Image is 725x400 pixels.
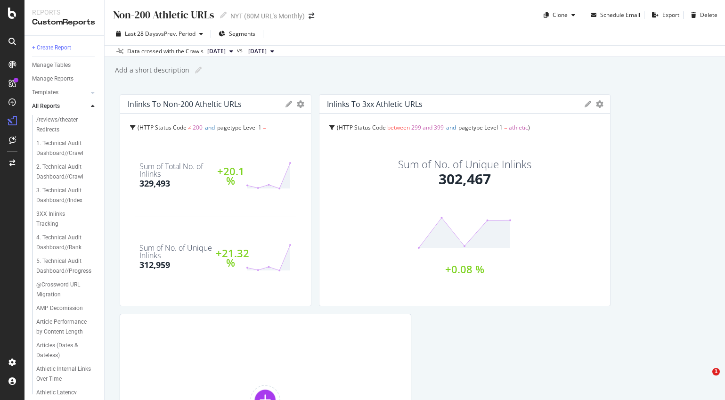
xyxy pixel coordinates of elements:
div: +0.08 % [445,264,484,274]
span: HTTP Status Code [339,123,386,131]
div: Inlinks to 3xx Athletic URLs [327,99,423,109]
span: Segments [229,30,255,38]
a: 4. Technical Audit Dashboard//Rank [36,233,98,253]
button: Last 28 DaysvsPrev. Period [112,26,207,41]
div: /reviews/theater Redirects [36,115,90,135]
a: /reviews/theater Redirects [36,115,98,135]
div: Data crossed with the Crawls [127,47,204,56]
span: and [446,123,456,131]
button: Delete [687,8,717,23]
button: [DATE] [244,46,278,57]
a: @Crossword URL Migration [36,280,98,300]
button: Segments [215,26,259,41]
div: @Crossword URL Migration [36,280,90,300]
span: pagetype Level 1 [217,123,261,131]
div: 329,493 [139,178,170,190]
button: [DATE] [204,46,237,57]
i: Edit report name [220,12,227,18]
div: arrow-right-arrow-left [309,13,314,19]
a: Article Performance by Content Length [36,317,98,337]
button: Clone [540,8,579,23]
span: athletic [509,123,528,131]
span: = [504,123,507,131]
a: 3XX Inlinks Tracking [36,209,98,229]
a: 1. Technical Audit Dashboard//Crawl [36,139,98,158]
span: = [263,123,266,131]
div: Sum of Total No. of Inlinks [139,163,215,178]
a: Templates [32,88,88,98]
div: Inlinks to 3xx Athletic URLsgeargearHTTP Status Code between 299 and 399andpagetype Level 1 = ath... [319,94,611,306]
span: HTTP Status Code [139,123,187,131]
div: Sum of No. of Unique Inlinks [139,244,215,259]
div: Manage Reports [32,74,73,84]
span: between [387,123,410,131]
div: AMP Decomission [36,303,83,313]
div: Articles (Dates & Dateless) [36,341,90,360]
div: 4. Technical Audit Dashboard//Rank [36,233,92,253]
span: vs [237,46,244,55]
div: +21.32 % [216,248,246,267]
div: 312,959 [139,259,170,271]
a: All Reports [32,101,88,111]
span: vs Prev. Period [158,30,196,38]
div: Manage Tables [32,60,71,70]
span: 299 and 399 [411,123,444,131]
button: Export [648,8,679,23]
span: pagetype Level 1 [458,123,503,131]
div: gear [596,101,603,107]
div: Sum of No. of Unique Inlinks [398,159,531,169]
div: CustomReports [32,17,97,28]
div: Reports [32,8,97,17]
div: Delete [700,11,717,19]
span: ≠ [188,123,191,131]
a: Manage Reports [32,74,98,84]
span: 2025 Aug. 25th [248,47,267,56]
div: All Reports [32,101,60,111]
div: 1. Technical Audit Dashboard//Crawl [36,139,92,158]
span: 1 [712,368,720,376]
div: Clone [553,11,568,19]
div: 302,467 [439,169,491,189]
a: 5. Technical Audit Dashboard//Progress [36,256,98,276]
span: 2025 Sep. 24th [207,47,226,56]
i: Edit report name [195,67,202,73]
div: Inlinks to non-200 Atheltic URLsgeargearHTTP Status Code ≠ 200andpagetype Level 1 = Sum of Total ... [120,94,311,306]
div: Add a short description [114,65,189,75]
div: NYT (80M URL's Monthly) [230,11,305,21]
div: Non-200 Athletic URLs [112,8,214,22]
div: gear [297,101,304,107]
a: AMP Decomission [36,303,98,313]
span: 200 [193,123,203,131]
div: +20.1 % [216,166,246,185]
button: Schedule Email [587,8,640,23]
div: 5. Technical Audit Dashboard//Progress [36,256,92,276]
span: Last 28 Days [125,30,158,38]
a: Articles (Dates & Dateless) [36,341,98,360]
div: Templates [32,88,58,98]
div: 3. Technical Audit Dashboard//Index [36,186,92,205]
div: 2. Technical Audit Dashboard//Crawl [36,162,92,182]
a: Manage Tables [32,60,98,70]
iframe: Intercom live chat [693,368,716,391]
a: 3. Technical Audit Dashboard//Index [36,186,98,205]
div: Export [662,11,679,19]
a: 2. Technical Audit Dashboard//Crawl [36,162,98,182]
div: Schedule Email [600,11,640,19]
span: and [205,123,215,131]
div: Inlinks to non-200 Atheltic URLs [128,99,242,109]
a: Athletic Internal Links Over Time [36,364,98,384]
div: + Create Report [32,43,71,53]
a: + Create Report [32,43,98,53]
div: 3XX Inlinks Tracking [36,209,88,229]
div: Article Performance by Content Length [36,317,92,337]
div: Athletic Internal Links Over Time [36,364,91,384]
